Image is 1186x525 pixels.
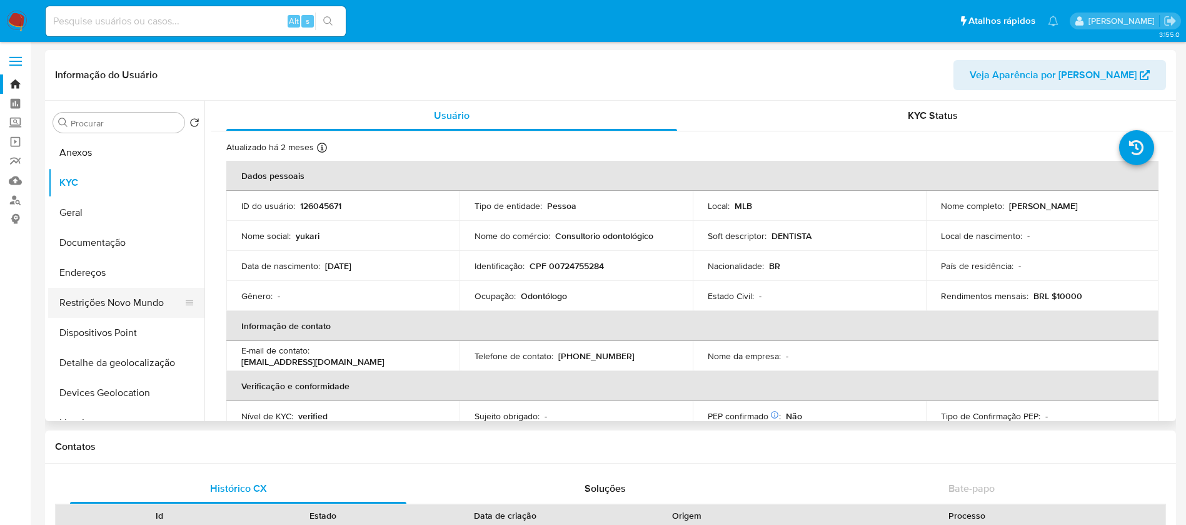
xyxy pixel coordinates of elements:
[475,260,525,272] p: Identificação :
[55,441,1166,453] h1: Contatos
[708,290,754,302] p: Estado Civil :
[1033,290,1082,302] p: BRL $10000
[1163,14,1177,28] a: Sair
[306,15,309,27] span: s
[555,230,653,242] p: Consultorio odontológico
[48,198,204,228] button: Geral
[769,260,780,272] p: BR
[941,230,1022,242] p: Local de nascimento :
[278,290,280,302] p: -
[48,408,204,438] button: Lista Interna
[771,230,812,242] p: DENTISTA
[941,410,1040,422] p: Tipo de Confirmação PEP :
[289,15,299,27] span: Alt
[708,200,730,212] p: Local :
[226,161,1158,191] th: Dados pessoais
[241,410,293,422] p: Nível de KYC :
[1018,260,1021,272] p: -
[226,311,1158,341] th: Informação de contato
[1088,15,1159,27] p: weverton.gomes@mercadopago.com.br
[315,13,341,30] button: search-icon
[1027,230,1030,242] p: -
[414,509,596,522] div: Data de criação
[241,345,309,356] p: E-mail de contato :
[241,356,384,367] p: [EMAIL_ADDRESS][DOMAIN_NAME]
[250,509,396,522] div: Estado
[475,290,516,302] p: Ocupação :
[941,200,1004,212] p: Nome completo :
[48,138,204,168] button: Anexos
[547,200,576,212] p: Pessoa
[1009,200,1078,212] p: [PERSON_NAME]
[48,168,204,198] button: KYC
[759,290,761,302] p: -
[708,260,764,272] p: Nacionalidade :
[46,13,346,29] input: Pesquise usuários ou casos...
[48,258,204,288] button: Endereços
[585,481,626,496] span: Soluções
[300,200,341,212] p: 126045671
[241,200,295,212] p: ID do usuário :
[558,350,635,362] p: [PHONE_NUMBER]
[55,69,158,81] h1: Informação do Usuário
[48,378,204,408] button: Devices Geolocation
[210,481,267,496] span: Histórico CX
[475,410,540,422] p: Sujeito obrigado :
[226,371,1158,401] th: Verificação e conformidade
[71,118,179,129] input: Procurar
[948,481,995,496] span: Bate-papo
[735,200,752,212] p: MLB
[434,108,470,123] span: Usuário
[1048,16,1058,26] a: Notificações
[48,228,204,258] button: Documentação
[530,260,604,272] p: CPF 00724755284
[708,230,766,242] p: Soft descriptor :
[475,350,553,362] p: Telefone de contato :
[941,290,1028,302] p: Rendimentos mensais :
[908,108,958,123] span: KYC Status
[241,290,273,302] p: Gênero :
[48,288,194,318] button: Restrições Novo Mundo
[86,509,233,522] div: Id
[778,509,1157,522] div: Processo
[614,509,760,522] div: Origem
[786,350,788,362] p: -
[708,410,781,422] p: PEP confirmado :
[475,200,542,212] p: Tipo de entidade :
[545,410,547,422] p: -
[941,260,1013,272] p: País de residência :
[708,350,781,362] p: Nome da empresa :
[58,118,68,128] button: Procurar
[189,118,199,131] button: Retornar ao pedido padrão
[786,410,802,422] p: Não
[241,230,291,242] p: Nome social :
[325,260,351,272] p: [DATE]
[970,60,1137,90] span: Veja Aparência por [PERSON_NAME]
[298,410,328,422] p: verified
[475,230,550,242] p: Nome do comércio :
[48,348,204,378] button: Detalhe da geolocalização
[296,230,319,242] p: yukari
[521,290,567,302] p: Odontólogo
[226,141,314,153] p: Atualizado há 2 meses
[241,260,320,272] p: Data de nascimento :
[953,60,1166,90] button: Veja Aparência por [PERSON_NAME]
[1045,410,1048,422] p: -
[968,14,1035,28] span: Atalhos rápidos
[48,318,204,348] button: Dispositivos Point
